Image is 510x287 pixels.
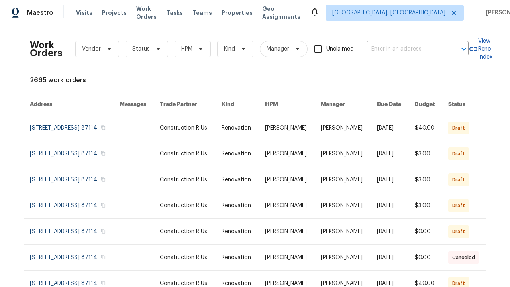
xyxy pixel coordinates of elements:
[314,245,371,271] td: [PERSON_NAME]
[259,115,315,141] td: [PERSON_NAME]
[259,219,315,245] td: [PERSON_NAME]
[215,219,259,245] td: Renovation
[371,94,408,115] th: Due Date
[100,176,107,183] button: Copy Address
[100,150,107,157] button: Copy Address
[326,45,354,53] span: Unclaimed
[215,94,259,115] th: Kind
[267,45,289,53] span: Manager
[102,9,127,17] span: Projects
[215,245,259,271] td: Renovation
[27,9,53,17] span: Maestro
[153,115,215,141] td: Construction R Us
[153,167,215,193] td: Construction R Us
[100,124,107,131] button: Copy Address
[153,219,215,245] td: Construction R Us
[458,43,469,55] button: Open
[100,254,107,261] button: Copy Address
[332,9,445,17] span: [GEOGRAPHIC_DATA], [GEOGRAPHIC_DATA]
[113,94,154,115] th: Messages
[314,115,371,141] td: [PERSON_NAME]
[367,43,446,55] input: Enter in an address
[215,141,259,167] td: Renovation
[153,141,215,167] td: Construction R Us
[314,167,371,193] td: [PERSON_NAME]
[314,141,371,167] td: [PERSON_NAME]
[469,37,492,61] a: View Reno Index
[215,193,259,219] td: Renovation
[215,115,259,141] td: Renovation
[314,219,371,245] td: [PERSON_NAME]
[442,94,486,115] th: Status
[259,245,315,271] td: [PERSON_NAME]
[24,94,113,115] th: Address
[136,5,157,21] span: Work Orders
[259,167,315,193] td: [PERSON_NAME]
[408,94,442,115] th: Budget
[132,45,150,53] span: Status
[100,279,107,287] button: Copy Address
[30,41,63,57] h2: Work Orders
[259,141,315,167] td: [PERSON_NAME]
[192,9,212,17] span: Teams
[153,193,215,219] td: Construction R Us
[153,245,215,271] td: Construction R Us
[259,193,315,219] td: [PERSON_NAME]
[76,9,92,17] span: Visits
[222,9,253,17] span: Properties
[30,76,480,84] div: 2665 work orders
[314,193,371,219] td: [PERSON_NAME]
[82,45,101,53] span: Vendor
[314,94,371,115] th: Manager
[100,228,107,235] button: Copy Address
[181,45,192,53] span: HPM
[166,10,183,16] span: Tasks
[215,167,259,193] td: Renovation
[153,94,215,115] th: Trade Partner
[259,94,315,115] th: HPM
[262,5,300,21] span: Geo Assignments
[224,45,235,53] span: Kind
[100,202,107,209] button: Copy Address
